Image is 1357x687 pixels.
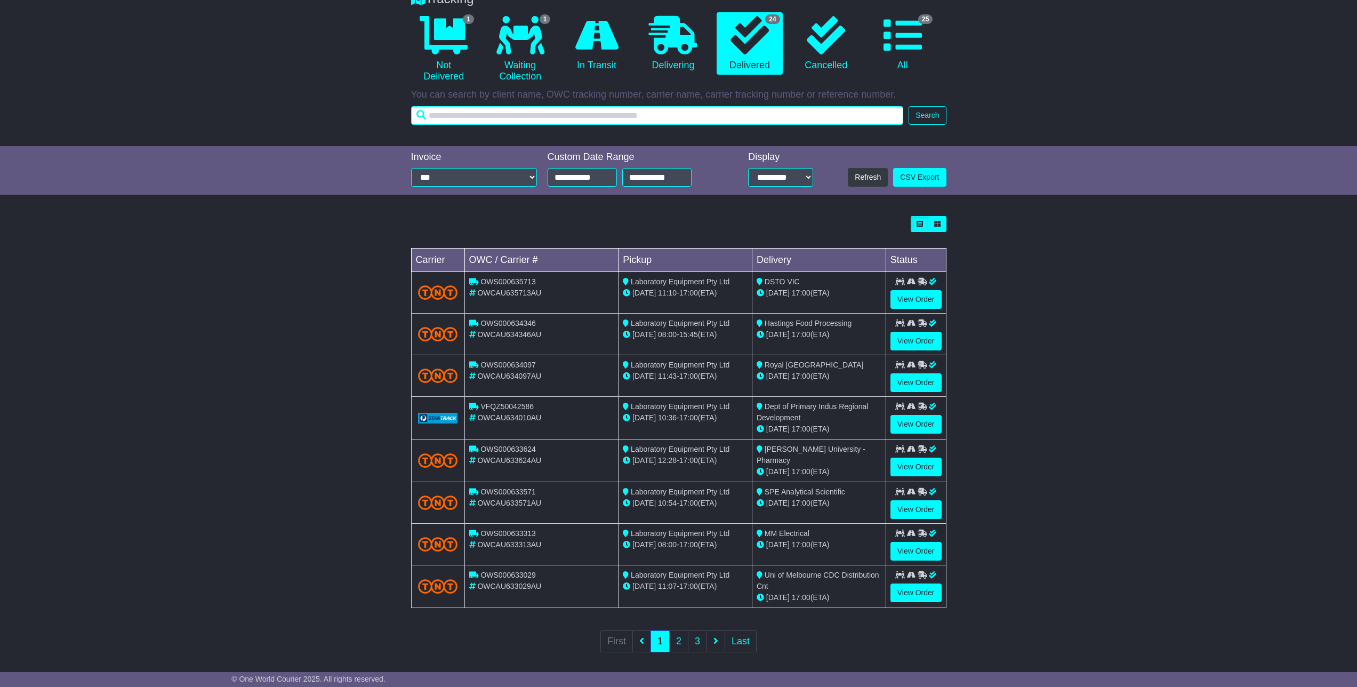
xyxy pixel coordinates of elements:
td: OWC / Carrier # [464,249,619,272]
span: 11:10 [658,289,677,297]
span: [DATE] [632,499,656,507]
a: Cancelled [793,12,859,75]
img: TNT_Domestic.png [418,579,458,594]
div: - (ETA) [623,412,748,424]
span: 17:00 [679,289,698,297]
button: Search [909,106,946,125]
a: View Order [890,458,942,476]
span: Royal [GEOGRAPHIC_DATA] [765,361,863,369]
span: [DATE] [766,330,790,339]
span: 17:00 [679,372,698,380]
span: 1 [540,14,551,24]
span: Dept of Primary Indus Regional Development [757,402,868,422]
a: 1 [651,630,670,652]
div: (ETA) [757,592,881,603]
a: View Order [890,500,942,519]
a: 24 Delivered [717,12,782,75]
div: (ETA) [757,424,881,435]
span: 11:43 [658,372,677,380]
div: Custom Date Range [548,151,719,163]
span: 17:00 [679,540,698,549]
img: TNT_Domestic.png [418,369,458,383]
div: - (ETA) [623,498,748,509]
span: 10:54 [658,499,677,507]
span: Laboratory Equipment Pty Ltd [631,402,729,411]
span: 17:00 [792,372,810,380]
span: Laboratory Equipment Pty Ltd [631,571,729,579]
div: - (ETA) [623,539,748,550]
span: [DATE] [632,413,656,422]
span: [DATE] [632,330,656,339]
div: (ETA) [757,287,881,299]
td: Carrier [411,249,464,272]
span: OWS000633624 [480,445,536,453]
img: TNT_Domestic.png [418,285,458,300]
div: - (ETA) [623,455,748,466]
span: 17:00 [679,582,698,590]
div: (ETA) [757,329,881,340]
span: OWCAU634097AU [477,372,541,380]
img: TNT_Domestic.png [418,327,458,341]
span: 10:36 [658,413,677,422]
a: 1 Waiting Collection [487,12,553,86]
span: © One World Courier 2025. All rights reserved. [231,675,386,683]
span: Laboratory Equipment Pty Ltd [631,445,729,453]
span: 11:07 [658,582,677,590]
img: TNT_Domestic.png [418,496,458,510]
span: 17:00 [792,289,810,297]
span: [DATE] [766,540,790,549]
span: 08:00 [658,540,677,549]
span: 12:28 [658,456,677,465]
span: [DATE] [632,372,656,380]
a: 3 [688,630,707,652]
span: 08:00 [658,330,677,339]
p: You can search by client name, OWC tracking number, carrier name, carrier tracking number or refe... [411,89,946,101]
span: 24 [765,14,780,24]
span: Laboratory Equipment Pty Ltd [631,361,729,369]
span: [DATE] [766,425,790,433]
div: Display [748,151,813,163]
span: [DATE] [766,499,790,507]
span: 17:00 [679,499,698,507]
span: OWS000633571 [480,488,536,496]
a: Last [725,630,757,652]
td: Status [886,249,946,272]
span: [DATE] [632,582,656,590]
a: View Order [890,542,942,561]
span: [DATE] [632,540,656,549]
span: 17:00 [792,330,810,339]
img: GetCarrierServiceLogo [418,413,458,424]
span: SPE Analytical Scientific [765,488,845,496]
span: [DATE] [766,372,790,380]
span: 17:00 [792,499,810,507]
span: [DATE] [632,456,656,465]
img: TNT_Domestic.png [418,453,458,468]
span: Laboratory Equipment Pty Ltd [631,529,729,538]
span: OWCAU633624AU [477,456,541,465]
a: View Order [890,373,942,392]
a: View Order [890,290,942,309]
a: View Order [890,415,942,434]
span: OWS000635713 [480,277,536,286]
div: (ETA) [757,466,881,477]
div: - (ETA) [623,329,748,340]
span: Laboratory Equipment Pty Ltd [631,277,729,286]
a: In Transit [564,12,629,75]
td: Pickup [619,249,752,272]
span: OWS000634346 [480,319,536,327]
span: Laboratory Equipment Pty Ltd [631,488,729,496]
span: OWCAU633313AU [477,540,541,549]
span: OWCAU634346AU [477,330,541,339]
span: OWS000634097 [480,361,536,369]
a: View Order [890,332,942,350]
span: OWS000633029 [480,571,536,579]
a: Delivering [640,12,706,75]
span: OWCAU635713AU [477,289,541,297]
span: OWCAU633571AU [477,499,541,507]
a: 2 [669,630,688,652]
td: Delivery [752,249,886,272]
span: 17:00 [679,413,698,422]
div: (ETA) [757,498,881,509]
div: Invoice [411,151,537,163]
span: Hastings Food Processing [765,319,852,327]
